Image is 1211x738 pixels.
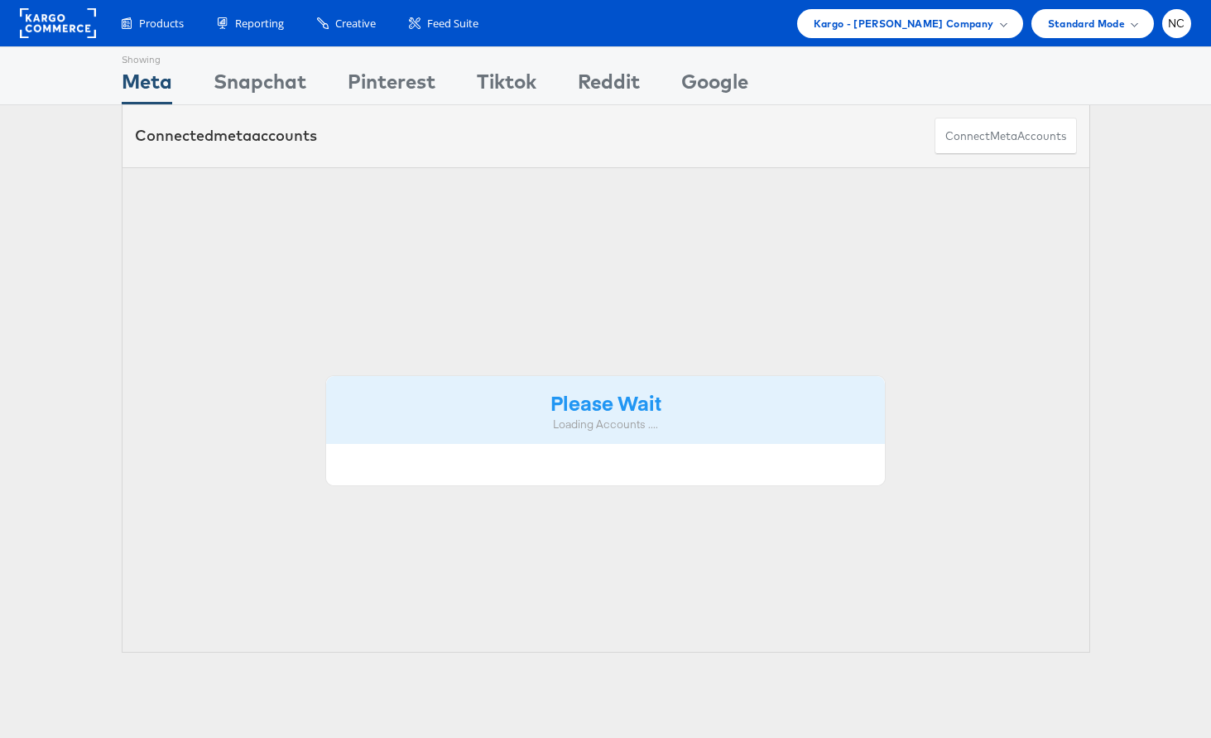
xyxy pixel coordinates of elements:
div: Connected accounts [135,125,317,147]
div: Snapchat [214,67,306,104]
span: Kargo - [PERSON_NAME] Company [814,15,994,32]
span: Products [139,16,184,31]
strong: Please Wait [550,388,661,416]
span: meta [214,126,252,145]
span: meta [990,128,1017,144]
div: Meta [122,67,172,104]
div: Tiktok [477,67,536,104]
span: NC [1168,18,1185,29]
div: Reddit [578,67,640,104]
span: Standard Mode [1048,15,1125,32]
span: Feed Suite [427,16,478,31]
div: Google [681,67,748,104]
div: Loading Accounts .... [339,417,873,432]
span: Reporting [235,16,284,31]
span: Creative [335,16,376,31]
button: ConnectmetaAccounts [935,118,1077,155]
div: Pinterest [348,67,435,104]
div: Showing [122,47,172,67]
